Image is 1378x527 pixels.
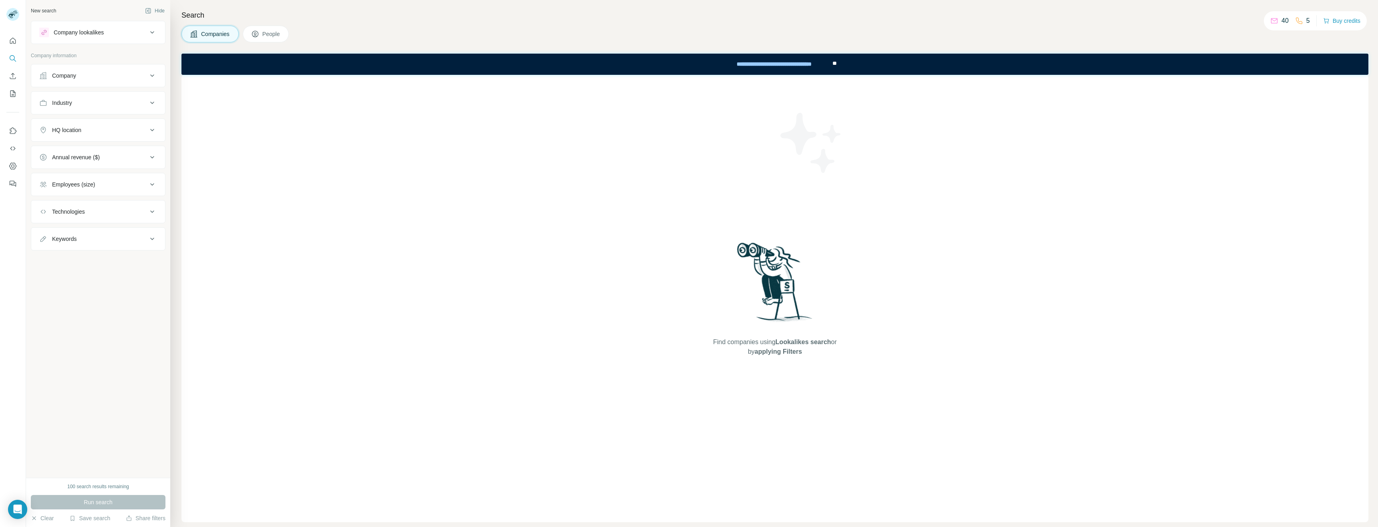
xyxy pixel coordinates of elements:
[6,141,19,156] button: Use Surfe API
[52,126,81,134] div: HQ location
[31,93,165,112] button: Industry
[1323,15,1360,26] button: Buy credits
[52,208,85,216] div: Technologies
[31,175,165,194] button: Employees (size)
[6,34,19,48] button: Quick start
[201,30,230,38] span: Companies
[31,7,56,14] div: New search
[1281,16,1289,26] p: 40
[6,8,19,21] img: Avatar
[52,180,95,188] div: Employees (size)
[31,202,165,221] button: Technologies
[755,348,802,355] span: applying Filters
[6,51,19,66] button: Search
[52,72,76,80] div: Company
[1306,16,1310,26] p: 5
[52,235,77,243] div: Keywords
[126,514,165,522] button: Share filters
[52,99,72,107] div: Industry
[31,229,165,248] button: Keywords
[67,483,129,490] div: 100 search results remaining
[54,28,104,36] div: Company lookalikes
[6,124,19,138] button: Use Surfe on LinkedIn
[6,176,19,191] button: Feedback
[6,159,19,173] button: Dashboard
[69,514,110,522] button: Save search
[31,514,54,522] button: Clear
[52,153,100,161] div: Annual revenue ($)
[31,23,165,42] button: Company lookalikes
[776,339,831,345] span: Lookalikes search
[181,54,1368,75] iframe: Banner
[711,337,839,357] span: Find companies using or by
[6,86,19,101] button: My lists
[139,5,170,17] button: Hide
[31,66,165,85] button: Company
[8,500,27,519] div: Open Intercom Messenger
[775,107,847,179] img: Surfe Illustration - Stars
[733,240,817,330] img: Surfe Illustration - Woman searching with binoculars
[6,69,19,83] button: Enrich CSV
[31,120,165,140] button: HQ location
[31,148,165,167] button: Annual revenue ($)
[262,30,281,38] span: People
[31,52,165,59] p: Company information
[181,10,1368,21] h4: Search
